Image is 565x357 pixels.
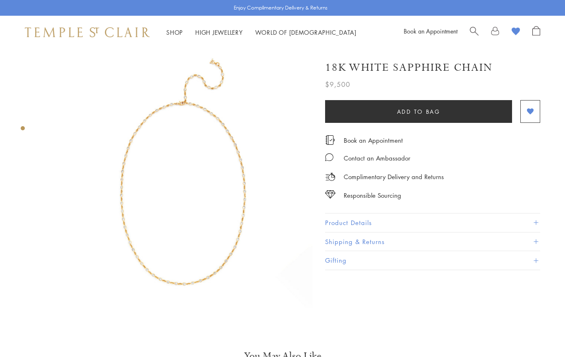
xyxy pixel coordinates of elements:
[404,27,457,35] a: Book an Appointment
[255,28,357,36] a: World of [DEMOGRAPHIC_DATA]World of [DEMOGRAPHIC_DATA]
[166,27,357,38] nav: Main navigation
[344,172,444,182] p: Complimentary Delivery and Returns
[344,136,403,145] a: Book an Appointment
[325,251,540,270] button: Gifting
[397,107,441,116] span: Add to bag
[234,4,328,12] p: Enjoy Complimentary Delivery & Returns
[54,49,313,308] img: 18K White Sapphire Chain
[325,100,512,123] button: Add to bag
[325,172,335,182] img: icon_delivery.svg
[512,26,520,38] a: View Wishlist
[325,60,493,75] h1: 18K White Sapphire Chain
[325,135,335,145] img: icon_appointment.svg
[325,213,540,232] button: Product Details
[21,124,25,137] div: Product gallery navigation
[325,79,350,90] span: $9,500
[344,190,401,201] div: Responsible Sourcing
[325,153,333,161] img: MessageIcon-01_2.svg
[195,28,243,36] a: High JewelleryHigh Jewellery
[325,232,540,251] button: Shipping & Returns
[344,153,410,163] div: Contact an Ambassador
[532,26,540,38] a: Open Shopping Bag
[166,28,183,36] a: ShopShop
[325,190,335,199] img: icon_sourcing.svg
[470,26,479,38] a: Search
[25,27,150,37] img: Temple St. Clair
